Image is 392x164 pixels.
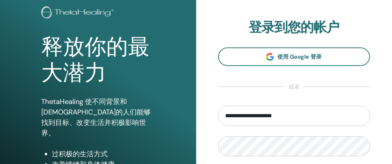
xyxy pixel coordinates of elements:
[218,20,370,36] h2: 登录到您的帐户
[41,96,155,138] p: ThetaHealing 使不同背景和[DEMOGRAPHIC_DATA]的人们能够找到目标、改变生活并积极影响世界。
[41,34,155,86] h1: 释放你的最大潜力
[218,47,370,66] a: 使用 Google 登录
[277,53,322,60] span: 使用 Google 登录
[52,149,155,159] li: 过积极的生活方式
[285,83,303,91] span: 或者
